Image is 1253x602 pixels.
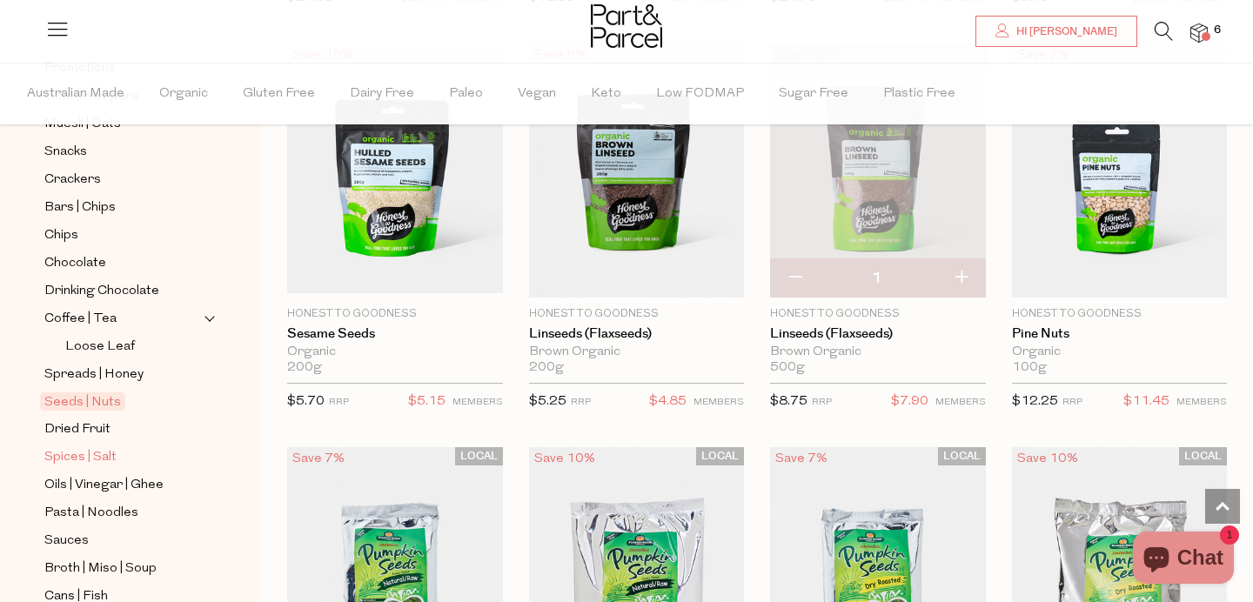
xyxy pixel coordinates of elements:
small: MEMBERS [935,398,986,407]
a: Dried Fruit [44,418,203,440]
span: Dairy Free [350,64,414,124]
span: Loose Leaf [65,337,135,358]
span: Chips [44,225,78,246]
a: Snacks [44,141,203,163]
small: RRP [812,398,832,407]
small: RRP [329,398,349,407]
span: Bars | Chips [44,197,116,218]
div: Save 10% [529,447,600,471]
a: Crackers [44,169,203,191]
span: $5.15 [408,391,446,413]
p: Honest to Goodness [1012,306,1228,322]
span: $12.25 [1012,395,1058,408]
div: Organic [1012,344,1228,360]
small: MEMBERS [452,398,503,407]
img: Linseeds (Flaxseeds) [770,43,986,298]
a: Seeds | Nuts [44,391,203,412]
img: Sesame Seeds [287,48,503,294]
a: Pine Nuts [1012,326,1228,342]
span: Sugar Free [779,64,848,124]
a: Chocolate [44,252,203,274]
span: Muesli | Oats [44,114,121,135]
a: Drinking Chocolate [44,280,203,302]
span: Australian Made [27,64,124,124]
p: Honest to Goodness [287,306,503,322]
span: Coffee | Tea [44,309,117,330]
small: RRP [571,398,591,407]
span: Chocolate [44,253,106,274]
div: Brown Organic [770,344,986,360]
span: $5.70 [287,395,325,408]
div: Save 7% [287,447,350,471]
span: Broth | Miso | Soup [44,559,157,579]
span: $7.90 [891,391,928,413]
div: Organic [287,344,503,360]
span: 100g [1012,360,1047,376]
img: Part&Parcel [591,4,662,48]
div: Save 10% [1012,447,1083,471]
span: Hi [PERSON_NAME] [1012,24,1117,39]
span: LOCAL [696,447,744,465]
a: Oils | Vinegar | Ghee [44,474,203,496]
span: Plastic Free [883,64,955,124]
span: Seeds | Nuts [40,392,125,411]
a: Chips [44,224,203,246]
span: Drinking Chocolate [44,281,159,302]
a: Bars | Chips [44,197,203,218]
span: Paleo [449,64,483,124]
span: Low FODMAP [656,64,744,124]
span: Vegan [518,64,556,124]
span: LOCAL [1179,447,1227,465]
span: Oils | Vinegar | Ghee [44,475,164,496]
span: $11.45 [1123,391,1169,413]
span: Keto [591,64,621,124]
div: Save 7% [770,447,833,471]
span: Pasta | Noodles [44,503,138,524]
small: MEMBERS [1176,398,1227,407]
span: 6 [1209,23,1225,38]
img: Pine Nuts [1012,43,1228,298]
span: Spices | Salt [44,447,117,468]
inbox-online-store-chat: Shopify online store chat [1128,532,1239,588]
a: Sesame Seeds [287,326,503,342]
button: Expand/Collapse Coffee | Tea [204,308,216,329]
span: Sauces [44,531,89,552]
img: Linseeds (Flaxseeds) [529,43,745,298]
span: 200g [529,360,564,376]
span: Spreads | Honey [44,365,144,385]
a: Spices | Salt [44,446,203,468]
a: Sauces [44,530,203,552]
small: RRP [1062,398,1082,407]
span: 200g [287,360,322,376]
a: Linseeds (Flaxseeds) [529,326,745,342]
a: Coffee | Tea [44,308,203,330]
a: Spreads | Honey [44,364,203,385]
span: LOCAL [455,447,503,465]
a: Broth | Miso | Soup [44,558,203,579]
small: MEMBERS [694,398,744,407]
div: Brown Organic [529,344,745,360]
span: $5.25 [529,395,566,408]
span: Dried Fruit [44,419,111,440]
span: Gluten Free [243,64,315,124]
span: 500g [770,360,805,376]
span: Snacks [44,142,87,163]
a: Hi [PERSON_NAME] [975,16,1137,47]
span: Crackers [44,170,101,191]
p: Honest to Goodness [529,306,745,322]
span: Organic [159,64,208,124]
span: $8.75 [770,395,807,408]
span: $4.85 [649,391,687,413]
a: Pasta | Noodles [44,502,203,524]
span: LOCAL [938,447,986,465]
p: Honest to Goodness [770,306,986,322]
a: 6 [1190,23,1208,42]
a: Linseeds (Flaxseeds) [770,326,986,342]
a: Loose Leaf [65,336,203,358]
